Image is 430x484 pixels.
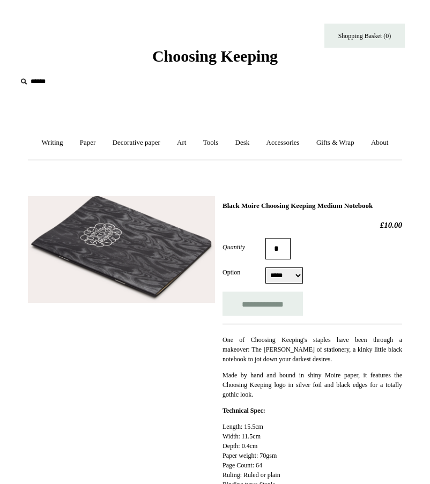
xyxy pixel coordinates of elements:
a: Accessories [259,129,307,157]
a: Shopping Basket (0) [324,24,405,48]
span: Choosing Keeping [152,47,278,65]
h1: Black Moire Choosing Keeping Medium Notebook [223,202,402,210]
strong: Technical Spec: [223,407,265,414]
a: Choosing Keeping [152,56,278,63]
img: Black Moire Choosing Keeping Medium Notebook [28,196,215,303]
a: Tools [196,129,226,157]
p: Made by hand and bound in shiny Moire paper, it features the Choosing Keeping logo in silver foil... [223,370,402,399]
a: Decorative paper [105,129,168,157]
a: About [364,129,396,157]
label: Quantity [223,242,265,252]
a: Writing [34,129,71,157]
a: Art [169,129,194,157]
a: Desk [228,129,257,157]
p: One of Choosing Keeping's staples have been through a makeover: The [PERSON_NAME] of stationery, ... [223,335,402,364]
a: Paper [72,129,103,157]
label: Option [223,267,265,277]
a: Gifts & Wrap [309,129,362,157]
h2: £10.00 [223,220,402,230]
